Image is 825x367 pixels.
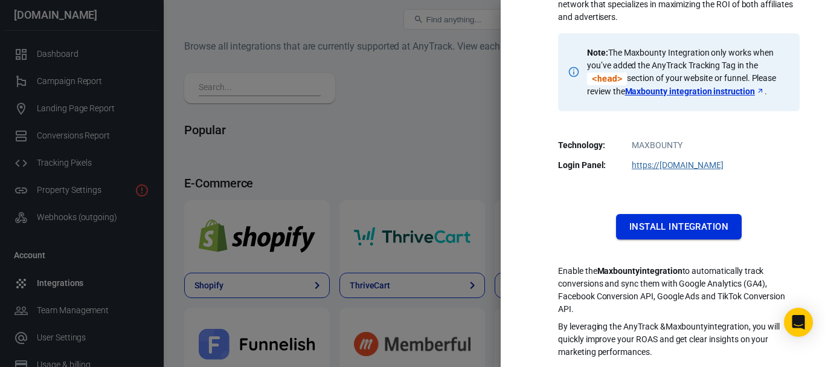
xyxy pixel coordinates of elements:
[565,139,792,152] dd: MAXBOUNTY
[558,159,618,172] dt: Login Panel:
[632,160,724,170] a: https://[DOMAIN_NAME]
[558,320,800,359] p: By leveraging the AnyTrack & Maxbounty integration, you will quickly improve your ROAS and get cl...
[587,48,608,57] strong: Note:
[558,265,800,316] p: Enable the to automatically track conversions and sync them with Google Analytics (GA4), Facebook...
[625,85,765,98] a: Maxbounty integration instruction
[558,139,618,152] dt: Technology:
[587,73,627,85] code: Click to copy
[616,214,742,239] button: Install Integration
[784,308,813,337] div: Open Intercom Messenger
[597,266,682,276] strong: Maxbounty integration
[587,47,790,98] p: The Maxbounty Integration only works when you’ve added the AnyTrack Tracking Tag in the section o...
